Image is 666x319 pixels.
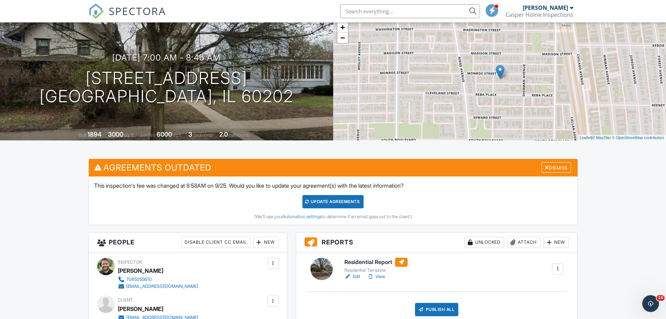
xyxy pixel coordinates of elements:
[580,136,591,140] a: Leaflet
[344,258,408,273] a: Residential Report Residential Template
[89,233,287,252] h3: People
[642,295,659,312] iframe: Intercom live chat
[88,4,104,19] img: The Best Home Inspection Software - Spectora
[188,131,192,138] div: 3
[79,132,86,138] span: Built
[657,295,665,301] span: 10
[126,277,152,282] div: 7085055610
[89,159,578,176] h3: Agreements Outdated
[118,304,163,314] div: [PERSON_NAME]
[344,258,408,267] h6: Residential Report
[578,135,666,141] div: |
[612,136,664,140] a: © OpenStreetMap contributors
[229,132,249,138] span: bathrooms
[118,259,142,265] span: Inspector
[302,195,364,208] div: Update Agreements
[523,4,568,11] div: [PERSON_NAME]
[337,22,348,33] a: Zoom in
[157,131,172,138] div: 6000
[344,273,360,280] a: Edit
[173,132,182,138] span: sq.ft.
[344,268,408,273] div: Residential Template
[109,4,166,18] span: SPECTORA
[464,237,504,248] div: Unlocked
[118,283,198,290] a: [EMAIL_ADDRESS][DOMAIN_NAME]
[592,136,611,140] a: © MapTiler
[118,276,198,283] a: 7085055610
[40,69,294,106] h1: [STREET_ADDRESS] [GEOGRAPHIC_DATA], IL 60202
[253,237,279,248] div: New
[141,132,156,138] span: Lot Size
[88,9,166,24] a: SPECTORA
[296,233,578,252] h3: Reports
[108,131,123,138] div: 3000
[118,265,163,276] div: [PERSON_NAME]
[506,11,573,18] div: Casper Home Inspections
[124,132,134,138] span: sq. ft.
[543,237,569,248] div: New
[112,53,221,62] h3: [DATE] 7:00 am - 8:45 am
[507,237,540,248] div: Attach
[282,214,322,219] a: Automation settings
[415,303,459,316] div: Publish All
[94,214,572,220] div: (We'll use your to determine if an email goes out to the client.)
[89,176,578,225] div: This inspection's fee was changed at 8:58AM on 9/25. Would you like to update your agreement(s) w...
[542,162,571,173] div: Dismiss
[337,33,348,43] a: Zoom out
[193,132,213,138] span: bedrooms
[340,4,480,18] input: Search everything...
[181,237,250,248] div: Disable Client CC Email
[367,273,385,280] a: View
[87,131,101,138] div: 1894
[118,297,133,303] span: Client
[126,284,198,289] div: [EMAIL_ADDRESS][DOMAIN_NAME]
[219,131,228,138] div: 2.0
